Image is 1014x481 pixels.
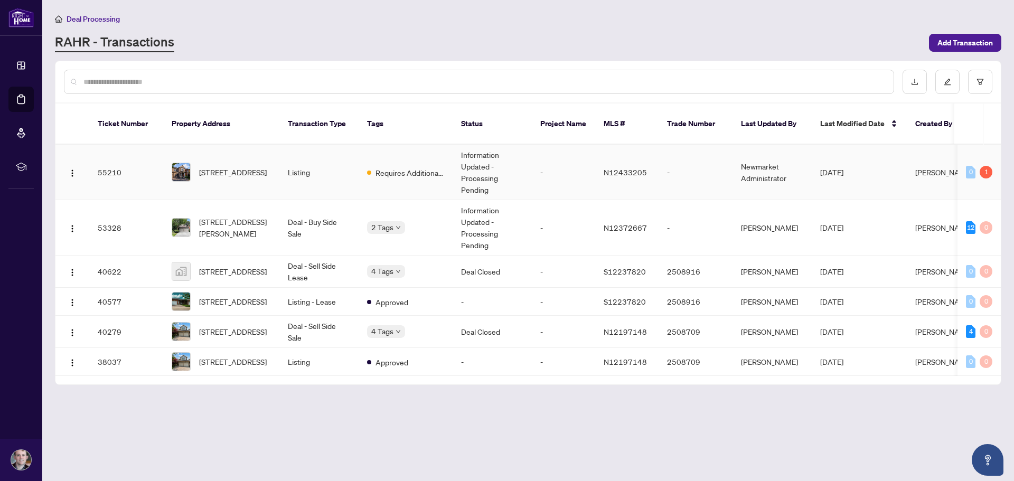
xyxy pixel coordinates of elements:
td: - [532,200,595,256]
td: Information Updated - Processing Pending [453,200,532,256]
div: 12 [966,221,975,234]
th: Trade Number [659,103,733,145]
button: edit [935,70,960,94]
td: 38037 [89,348,163,376]
span: [PERSON_NAME] [915,297,972,306]
span: [STREET_ADDRESS] [199,166,267,178]
img: thumbnail-img [172,323,190,341]
td: - [453,348,532,376]
th: Ticket Number [89,103,163,145]
img: Logo [68,359,77,367]
td: Deal Closed [453,316,532,348]
img: thumbnail-img [172,353,190,371]
span: down [396,269,401,274]
td: [PERSON_NAME] [733,316,812,348]
td: 2508916 [659,256,733,288]
div: 0 [966,355,975,368]
td: Listing [279,348,359,376]
td: Listing - Lease [279,288,359,316]
td: Newmarket Administrator [733,145,812,200]
span: N12433205 [604,167,647,177]
img: Logo [68,169,77,177]
span: [STREET_ADDRESS] [199,326,267,337]
img: Logo [68,224,77,233]
a: RAHR - Transactions [55,33,174,52]
span: [PERSON_NAME] [915,357,972,366]
span: [STREET_ADDRESS] [199,296,267,307]
td: 2508916 [659,288,733,316]
button: Logo [64,323,81,340]
img: thumbnail-img [172,262,190,280]
div: 1 [980,166,992,178]
div: 0 [966,166,975,178]
img: logo [8,8,34,27]
td: 2508709 [659,348,733,376]
td: 53328 [89,200,163,256]
th: Last Modified Date [812,103,907,145]
td: 2508709 [659,316,733,348]
span: [PERSON_NAME] [915,223,972,232]
td: - [532,348,595,376]
span: Deal Processing [67,14,120,24]
th: Status [453,103,532,145]
th: Property Address [163,103,279,145]
button: filter [968,70,992,94]
span: [STREET_ADDRESS] [199,356,267,367]
td: [PERSON_NAME] [733,348,812,376]
td: - [532,288,595,316]
span: N12372667 [604,223,647,232]
td: Deal - Sell Side Sale [279,316,359,348]
td: Information Updated - Processing Pending [453,145,532,200]
span: S12237820 [604,297,646,306]
span: [PERSON_NAME] [915,267,972,276]
button: Open asap [972,444,1003,476]
div: 0 [980,221,992,234]
span: filter [977,78,984,86]
td: [PERSON_NAME] [733,288,812,316]
span: [PERSON_NAME] [915,327,972,336]
th: Tags [359,103,453,145]
div: 4 [966,325,975,338]
div: 0 [966,265,975,278]
td: - [453,288,532,316]
button: download [903,70,927,94]
th: Created By [907,103,970,145]
td: - [532,316,595,348]
button: Logo [64,293,81,310]
span: [STREET_ADDRESS][PERSON_NAME] [199,216,271,239]
th: Last Updated By [733,103,812,145]
th: MLS # [595,103,659,145]
span: 2 Tags [371,221,393,233]
span: [DATE] [820,357,843,366]
span: N12197148 [604,357,647,366]
td: - [532,145,595,200]
img: thumbnail-img [172,163,190,181]
td: 40279 [89,316,163,348]
th: Transaction Type [279,103,359,145]
span: N12197148 [604,327,647,336]
button: Logo [64,263,81,280]
span: [DATE] [820,327,843,336]
span: Approved [375,356,408,368]
button: Logo [64,219,81,236]
td: - [532,256,595,288]
th: Project Name [532,103,595,145]
div: 0 [980,265,992,278]
td: - [659,145,733,200]
span: [STREET_ADDRESS] [199,266,267,277]
button: Logo [64,164,81,181]
span: [DATE] [820,267,843,276]
div: 0 [980,325,992,338]
td: [PERSON_NAME] [733,256,812,288]
span: Last Modified Date [820,118,885,129]
td: 40577 [89,288,163,316]
span: down [396,225,401,230]
td: 40622 [89,256,163,288]
td: Deal - Sell Side Lease [279,256,359,288]
span: [DATE] [820,167,843,177]
button: Add Transaction [929,34,1001,52]
button: Logo [64,353,81,370]
img: thumbnail-img [172,219,190,237]
img: Logo [68,298,77,307]
div: 0 [980,295,992,308]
